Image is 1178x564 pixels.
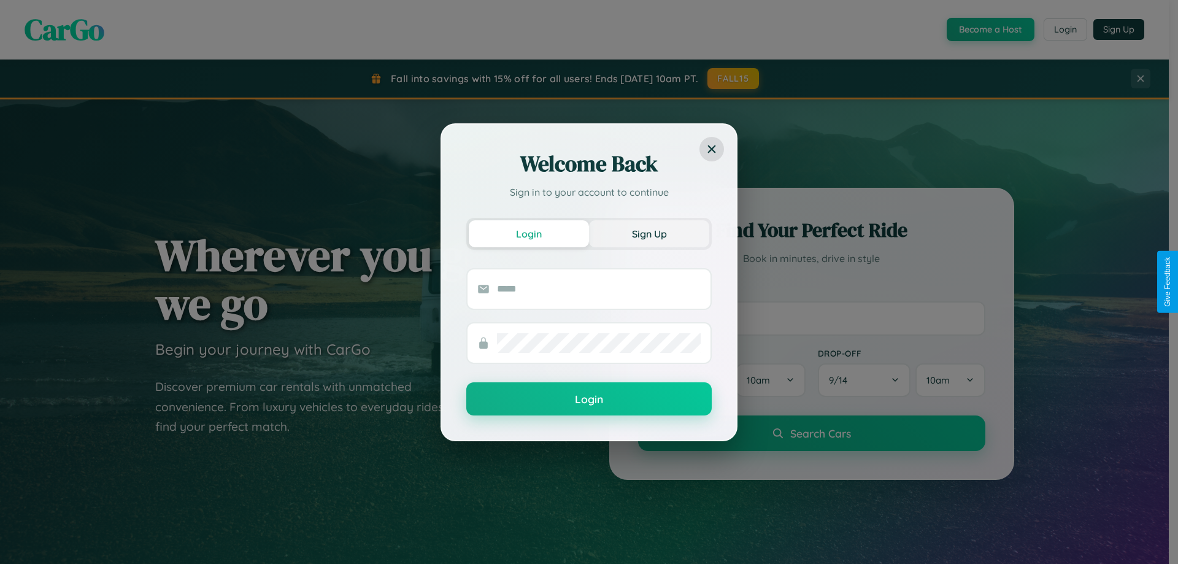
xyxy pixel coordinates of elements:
[1163,257,1172,307] div: Give Feedback
[469,220,589,247] button: Login
[466,185,712,199] p: Sign in to your account to continue
[589,220,709,247] button: Sign Up
[466,382,712,415] button: Login
[466,149,712,179] h2: Welcome Back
